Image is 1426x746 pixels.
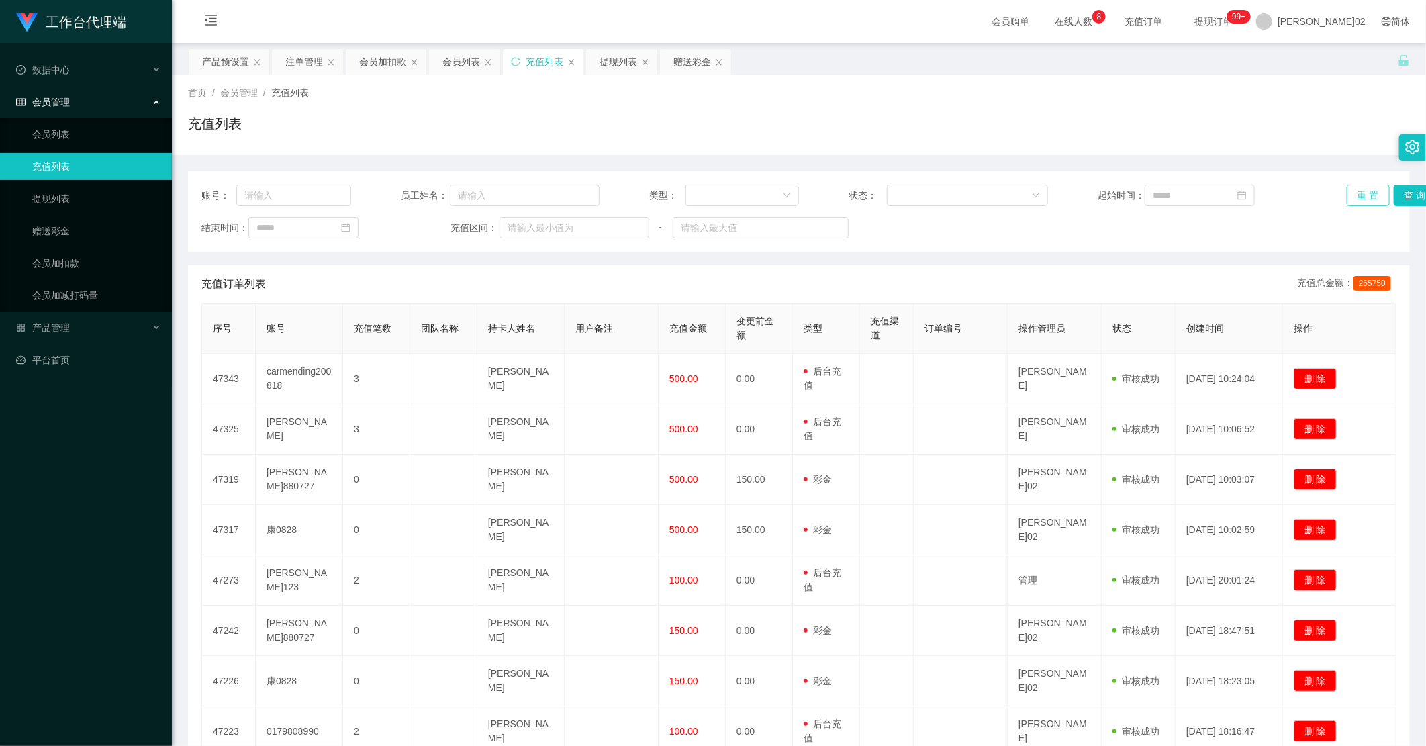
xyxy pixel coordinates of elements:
[726,354,793,404] td: 0.00
[1122,373,1159,384] font: 审核成功
[813,524,832,535] font: 彩金
[813,474,832,485] font: 彩金
[1294,368,1337,389] button: 删 除
[804,323,822,334] span: 类型
[32,218,161,244] a: 赠送彩金
[649,221,673,235] span: ~
[327,58,335,66] i: 图标： 关闭
[220,87,258,98] span: 会员管理
[1294,720,1337,742] button: 删 除
[341,223,350,232] i: 图标： 日历
[477,354,565,404] td: [PERSON_NAME]
[669,474,698,485] span: 500.00
[1176,404,1283,455] td: [DATE] 10:06:52
[202,656,256,706] td: 47226
[1008,656,1102,706] td: [PERSON_NAME]02
[600,49,637,75] div: 提现列表
[726,606,793,656] td: 0.00
[32,250,161,277] a: 会员加扣款
[1194,16,1232,27] font: 提现订单
[1294,670,1337,692] button: 删 除
[804,567,841,592] font: 后台充值
[343,555,410,606] td: 2
[343,505,410,555] td: 0
[804,366,841,391] font: 后台充值
[16,13,38,32] img: logo.9652507e.png
[1122,524,1159,535] font: 审核成功
[343,354,410,404] td: 3
[1227,10,1251,24] sup: 1063
[285,49,323,75] div: 注单管理
[1098,189,1145,203] span: 起始时间：
[188,113,242,134] h1: 充值列表
[477,455,565,505] td: [PERSON_NAME]
[673,217,849,238] input: 请输入最大值
[1297,277,1353,288] font: 充值总金额：
[202,555,256,606] td: 47273
[32,282,161,309] a: 会员加减打码量
[202,404,256,455] td: 47325
[213,323,232,334] span: 序号
[212,87,215,98] span: /
[253,58,261,66] i: 图标： 关闭
[354,323,391,334] span: 充值笔数
[256,555,343,606] td: [PERSON_NAME]123
[649,189,685,203] span: 类型：
[256,505,343,555] td: 康0828
[477,404,565,455] td: [PERSON_NAME]
[477,555,565,606] td: [PERSON_NAME]
[669,575,698,586] span: 100.00
[267,323,285,334] span: 账号
[188,87,207,98] span: 首页
[1294,519,1337,541] button: 删 除
[1176,656,1283,706] td: [DATE] 18:23:05
[1176,455,1283,505] td: [DATE] 10:03:07
[201,276,266,292] span: 充值订单列表
[32,121,161,148] a: 会员列表
[1382,17,1391,26] i: 图标： global
[16,323,26,332] i: 图标： AppStore-O
[32,153,161,180] a: 充值列表
[669,675,698,686] span: 150.00
[484,58,492,66] i: 图标： 关闭
[1398,54,1410,66] i: 图标： 解锁
[1176,606,1283,656] td: [DATE] 18:47:51
[343,656,410,706] td: 0
[673,49,711,75] div: 赠送彩金
[1405,140,1420,154] i: 图标： 设置
[202,505,256,555] td: 47317
[256,606,343,656] td: [PERSON_NAME]880727
[736,316,774,340] span: 变更前金额
[256,455,343,505] td: [PERSON_NAME]880727
[1008,505,1102,555] td: [PERSON_NAME]02
[1008,455,1102,505] td: [PERSON_NAME]02
[202,606,256,656] td: 47242
[1032,191,1040,201] i: 图标： 向下
[567,58,575,66] i: 图标： 关闭
[477,656,565,706] td: [PERSON_NAME]
[804,718,841,743] font: 后台充值
[715,58,723,66] i: 图标： 关闭
[359,49,406,75] div: 会员加扣款
[783,191,791,201] i: 图标： 向下
[1125,16,1162,27] font: 充值订单
[477,606,565,656] td: [PERSON_NAME]
[401,189,450,203] span: 员工姓名：
[32,322,70,333] font: 产品管理
[1008,354,1102,404] td: [PERSON_NAME]
[202,49,249,75] div: 产品预设置
[575,323,613,334] span: 用户备注
[46,1,126,44] h1: 工作台代理端
[1122,575,1159,586] font: 审核成功
[500,217,649,238] input: 请输入最小值为
[726,455,793,505] td: 150.00
[1122,726,1159,737] font: 审核成功
[263,87,266,98] span: /
[669,323,707,334] span: 充值金额
[256,354,343,404] td: carmending200818
[1237,191,1247,200] i: 图标： 日历
[669,524,698,535] span: 500.00
[1112,323,1131,334] span: 状态
[202,354,256,404] td: 47343
[271,87,309,98] span: 充值列表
